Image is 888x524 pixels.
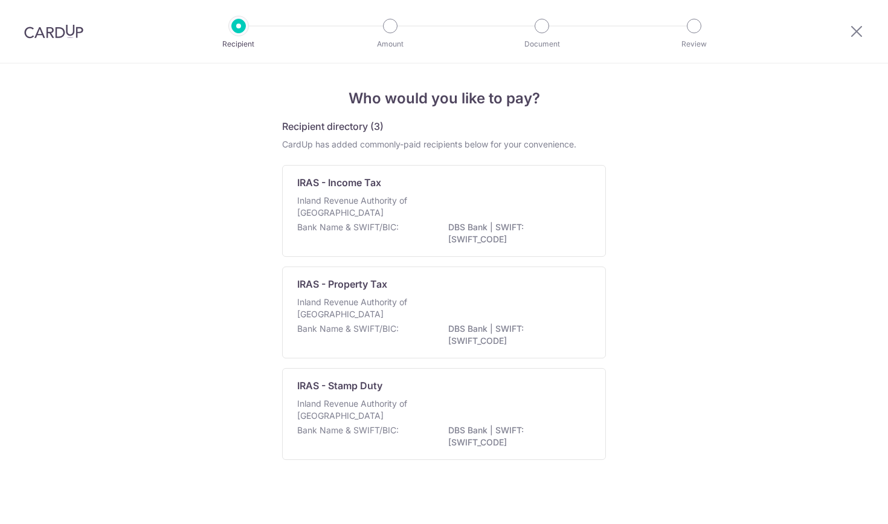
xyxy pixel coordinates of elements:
p: Bank Name & SWIFT/BIC: [297,424,399,436]
p: Review [649,38,739,50]
img: CardUp [24,24,83,39]
p: Inland Revenue Authority of [GEOGRAPHIC_DATA] [297,398,425,422]
h4: Who would you like to pay? [282,88,606,109]
p: Amount [346,38,435,50]
p: Document [497,38,587,50]
p: DBS Bank | SWIFT: [SWIFT_CODE] [448,424,584,448]
p: IRAS - Income Tax [297,175,381,190]
p: Inland Revenue Authority of [GEOGRAPHIC_DATA] [297,296,425,320]
p: Recipient [194,38,283,50]
p: IRAS - Property Tax [297,277,387,291]
div: CardUp has added commonly-paid recipients below for your convenience. [282,138,606,150]
p: Bank Name & SWIFT/BIC: [297,221,399,233]
p: Inland Revenue Authority of [GEOGRAPHIC_DATA] [297,195,425,219]
h5: Recipient directory (3) [282,119,384,134]
p: DBS Bank | SWIFT: [SWIFT_CODE] [448,323,584,347]
p: DBS Bank | SWIFT: [SWIFT_CODE] [448,221,584,245]
p: IRAS - Stamp Duty [297,378,382,393]
p: Bank Name & SWIFT/BIC: [297,323,399,335]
